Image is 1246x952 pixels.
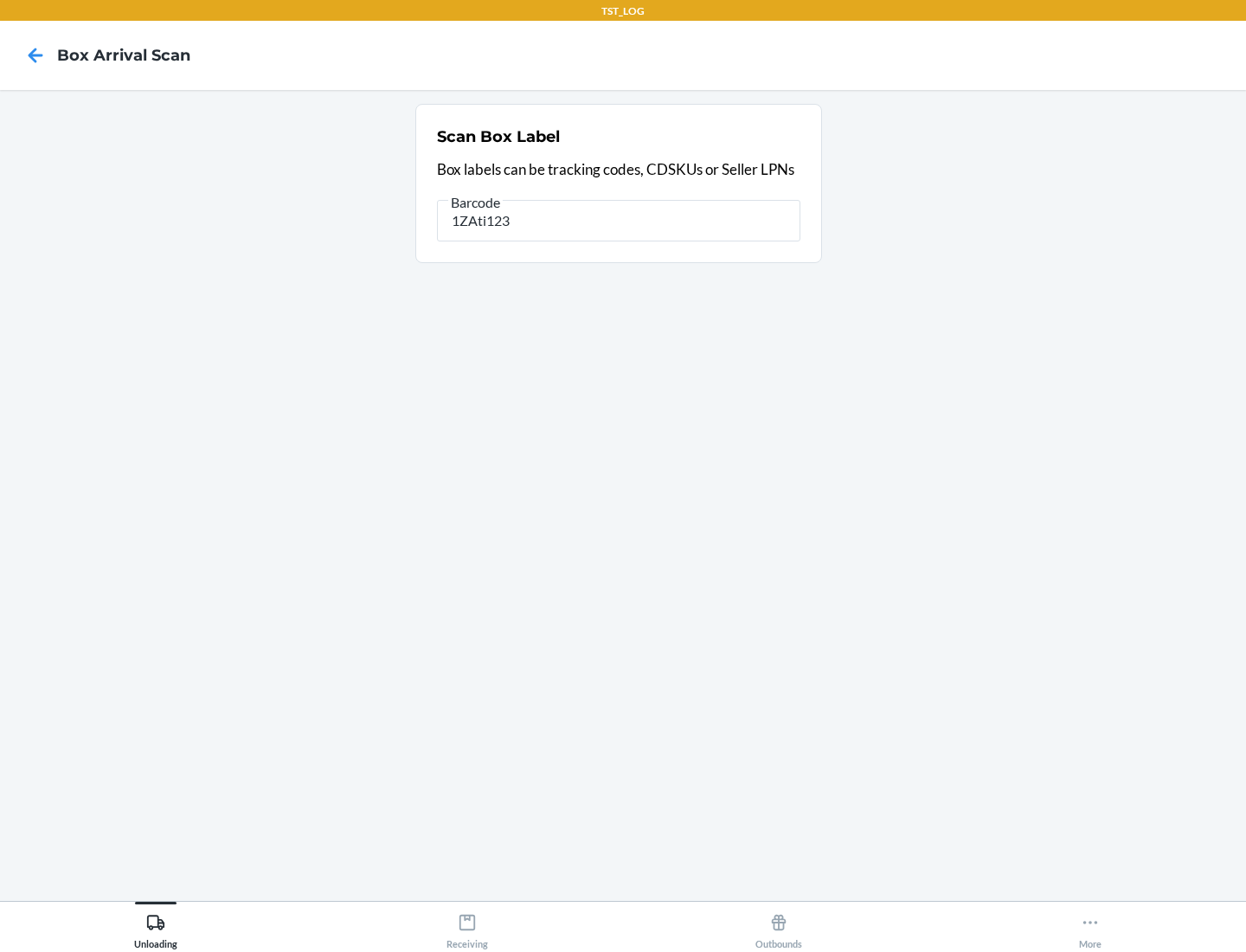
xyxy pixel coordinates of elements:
[755,906,802,949] div: Outbounds
[57,44,190,67] h4: Box Arrival Scan
[446,906,488,949] div: Receiving
[437,125,560,148] h2: Scan Box Label
[311,902,623,949] button: Receiving
[448,194,503,211] span: Barcode
[623,902,934,949] button: Outbounds
[934,902,1246,949] button: More
[1079,906,1101,949] div: More
[134,906,177,949] div: Unloading
[437,200,800,241] input: Barcode
[437,158,800,181] p: Box labels can be tracking codes, CDSKUs or Seller LPNs
[601,3,645,19] p: TST_LOG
